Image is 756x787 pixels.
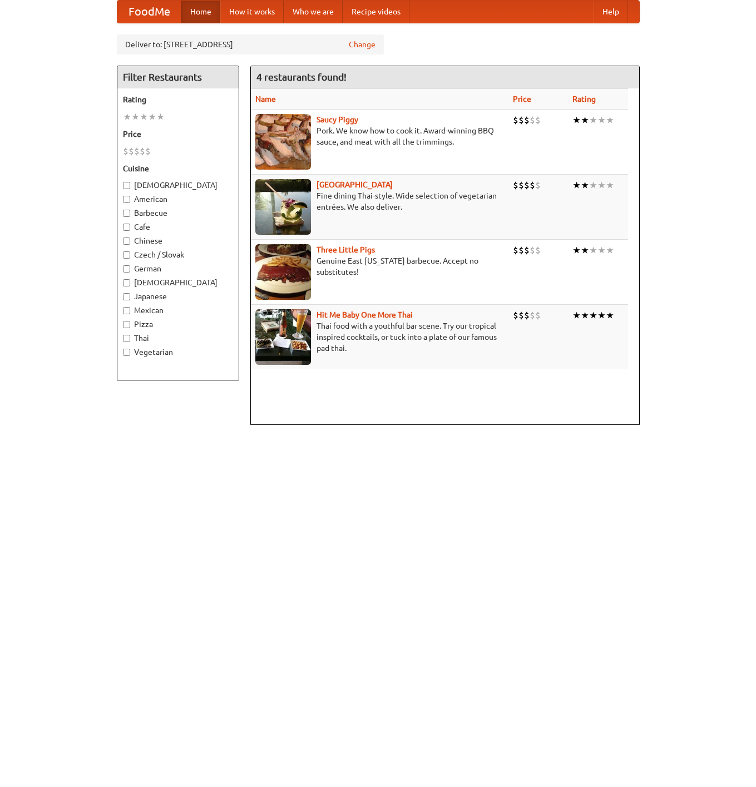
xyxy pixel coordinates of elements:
[513,179,518,191] li: $
[123,163,233,174] h5: Cuisine
[123,277,233,288] label: [DEMOGRAPHIC_DATA]
[123,182,130,189] input: [DEMOGRAPHIC_DATA]
[134,145,140,157] li: $
[123,221,233,232] label: Cafe
[123,237,130,245] input: Chinese
[123,263,233,274] label: German
[123,235,233,246] label: Chinese
[530,179,535,191] li: $
[123,279,130,286] input: [DEMOGRAPHIC_DATA]
[140,145,145,157] li: $
[123,347,233,358] label: Vegetarian
[513,244,518,256] li: $
[255,244,311,300] img: littlepigs.jpg
[123,194,233,205] label: American
[256,72,347,82] ng-pluralize: 4 restaurants found!
[530,114,535,126] li: $
[349,39,375,50] a: Change
[518,244,524,256] li: $
[535,179,541,191] li: $
[343,1,409,23] a: Recipe videos
[123,180,233,191] label: [DEMOGRAPHIC_DATA]
[524,179,530,191] li: $
[117,34,384,55] div: Deliver to: [STREET_ADDRESS]
[255,179,311,235] img: satay.jpg
[255,320,505,354] p: Thai food with a youthful bar scene. Try our tropical inspired cocktails, or tuck into a plate of...
[140,111,148,123] li: ★
[123,145,129,157] li: $
[606,244,614,256] li: ★
[513,95,531,103] a: Price
[317,245,375,254] a: Three Little Pigs
[129,145,134,157] li: $
[524,244,530,256] li: $
[518,114,524,126] li: $
[581,309,589,321] li: ★
[123,210,130,217] input: Barbecue
[123,265,130,273] input: German
[255,95,276,103] a: Name
[518,179,524,191] li: $
[581,244,589,256] li: ★
[572,114,581,126] li: ★
[317,310,413,319] a: Hit Me Baby One More Thai
[123,305,233,316] label: Mexican
[123,111,131,123] li: ★
[123,207,233,219] label: Barbecue
[255,125,505,147] p: Pork. We know how to cook it. Award-winning BBQ sauce, and meat with all the trimmings.
[597,114,606,126] li: ★
[131,111,140,123] li: ★
[123,249,233,260] label: Czech / Slovak
[535,244,541,256] li: $
[594,1,628,23] a: Help
[589,244,597,256] li: ★
[572,244,581,256] li: ★
[117,66,239,88] h4: Filter Restaurants
[606,114,614,126] li: ★
[123,349,130,356] input: Vegetarian
[145,145,151,157] li: $
[581,114,589,126] li: ★
[597,244,606,256] li: ★
[513,309,518,321] li: $
[156,111,165,123] li: ★
[589,309,597,321] li: ★
[572,95,596,103] a: Rating
[284,1,343,23] a: Who we are
[255,255,505,278] p: Genuine East [US_STATE] barbecue. Accept no substitutes!
[597,309,606,321] li: ★
[123,94,233,105] h5: Rating
[181,1,220,23] a: Home
[572,179,581,191] li: ★
[117,1,181,23] a: FoodMe
[535,309,541,321] li: $
[513,114,518,126] li: $
[123,128,233,140] h5: Price
[123,291,233,302] label: Japanese
[123,307,130,314] input: Mexican
[589,179,597,191] li: ★
[148,111,156,123] li: ★
[123,321,130,328] input: Pizza
[123,293,130,300] input: Japanese
[530,309,535,321] li: $
[589,114,597,126] li: ★
[317,115,358,124] a: Saucy Piggy
[581,179,589,191] li: ★
[317,180,393,189] a: [GEOGRAPHIC_DATA]
[597,179,606,191] li: ★
[123,335,130,342] input: Thai
[123,224,130,231] input: Cafe
[518,309,524,321] li: $
[572,309,581,321] li: ★
[123,319,233,330] label: Pizza
[530,244,535,256] li: $
[535,114,541,126] li: $
[606,309,614,321] li: ★
[123,196,130,203] input: American
[524,114,530,126] li: $
[220,1,284,23] a: How it works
